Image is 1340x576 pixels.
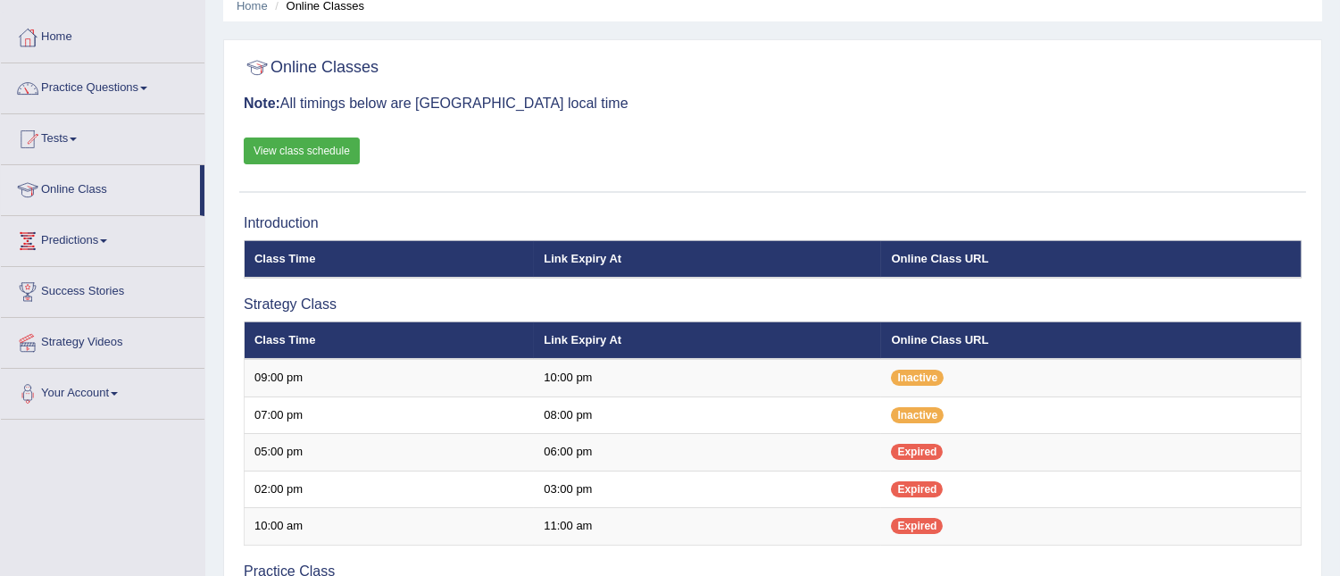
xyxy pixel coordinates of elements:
th: Online Class URL [881,240,1301,278]
a: Practice Questions [1,63,204,108]
td: 06:00 pm [534,434,881,472]
th: Link Expiry At [534,321,881,359]
th: Class Time [245,240,535,278]
td: 05:00 pm [245,434,535,472]
a: Your Account [1,369,204,413]
span: Expired [891,518,943,534]
th: Link Expiry At [534,240,881,278]
a: Predictions [1,216,204,261]
td: 10:00 am [245,508,535,546]
a: Success Stories [1,267,204,312]
a: View class schedule [244,138,360,164]
td: 02:00 pm [245,471,535,508]
a: Online Class [1,165,200,210]
a: Tests [1,114,204,159]
td: 08:00 pm [534,397,881,434]
span: Expired [891,444,943,460]
a: Strategy Videos [1,318,204,363]
td: 07:00 pm [245,397,535,434]
span: Expired [891,481,943,497]
b: Note: [244,96,280,111]
h3: Strategy Class [244,296,1302,313]
a: Home [1,13,204,57]
td: 09:00 pm [245,359,535,397]
td: 10:00 pm [534,359,881,397]
h3: Introduction [244,215,1302,231]
td: 03:00 pm [534,471,881,508]
th: Online Class URL [881,321,1301,359]
h2: Online Classes [244,54,379,81]
h3: All timings below are [GEOGRAPHIC_DATA] local time [244,96,1302,112]
span: Inactive [891,407,944,423]
span: Inactive [891,370,944,386]
th: Class Time [245,321,535,359]
td: 11:00 am [534,508,881,546]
